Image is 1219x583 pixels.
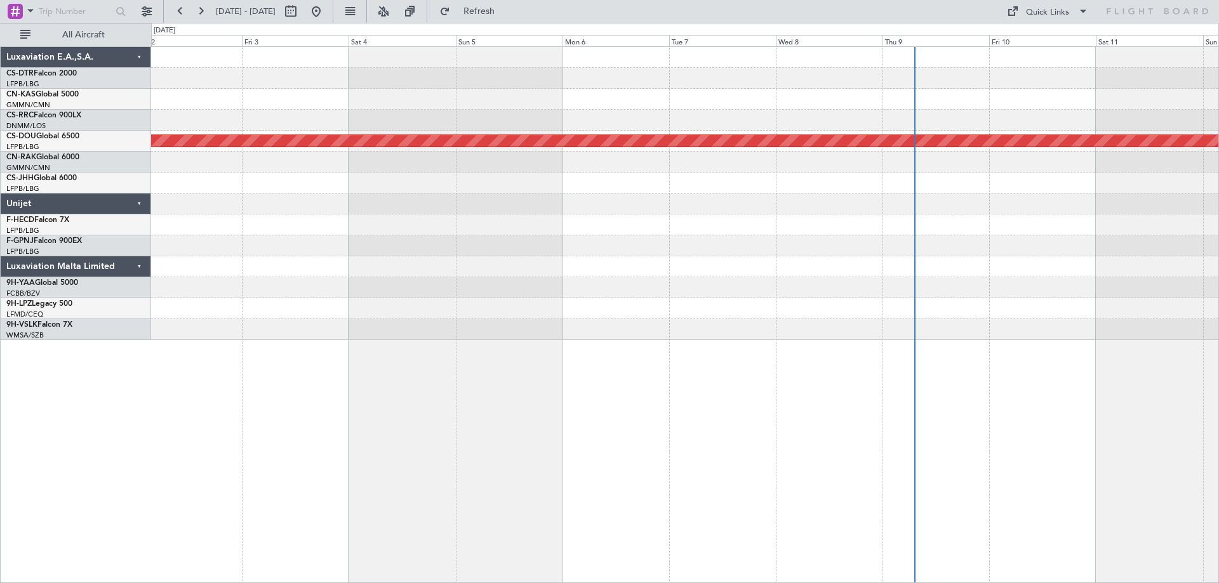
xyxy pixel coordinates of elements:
a: F-HECDFalcon 7X [6,216,69,224]
a: GMMN/CMN [6,100,50,110]
span: CN-RAK [6,154,36,161]
div: Mon 6 [563,35,669,46]
a: LFPB/LBG [6,226,39,235]
input: Trip Number [39,2,112,21]
span: CS-RRC [6,112,34,119]
div: Sat 4 [349,35,455,46]
span: F-GPNJ [6,237,34,245]
a: DNMM/LOS [6,121,46,131]
a: CN-RAKGlobal 6000 [6,154,79,161]
span: 9H-LPZ [6,300,32,308]
a: CN-KASGlobal 5000 [6,91,79,98]
a: F-GPNJFalcon 900EX [6,237,82,245]
span: CN-KAS [6,91,36,98]
span: 9H-YAA [6,279,35,287]
a: LFPB/LBG [6,142,39,152]
button: Quick Links [1001,1,1095,22]
div: Quick Links [1026,6,1069,19]
a: LFPB/LBG [6,184,39,193]
div: Fri 10 [989,35,1096,46]
div: Sun 5 [456,35,563,46]
a: LFPB/LBG [6,247,39,256]
a: CS-DOUGlobal 6500 [6,133,79,140]
div: Thu 2 [135,35,242,46]
a: GMMN/CMN [6,163,50,173]
div: Fri 3 [242,35,349,46]
span: All Aircraft [33,30,134,39]
a: CS-RRCFalcon 900LX [6,112,81,119]
button: All Aircraft [14,25,138,45]
div: Thu 9 [883,35,989,46]
span: F-HECD [6,216,34,224]
a: 9H-VSLKFalcon 7X [6,321,72,329]
button: Refresh [434,1,510,22]
div: Sat 11 [1096,35,1202,46]
a: 9H-YAAGlobal 5000 [6,279,78,287]
span: Refresh [453,7,506,16]
a: LFPB/LBG [6,79,39,89]
a: LFMD/CEQ [6,310,43,319]
a: WMSA/SZB [6,331,44,340]
a: CS-JHHGlobal 6000 [6,174,77,182]
a: 9H-LPZLegacy 500 [6,300,72,308]
span: CS-JHH [6,174,34,182]
a: FCBB/BZV [6,289,40,298]
span: [DATE] - [DATE] [216,6,276,17]
div: Tue 7 [669,35,776,46]
div: Wed 8 [776,35,883,46]
span: 9H-VSLK [6,321,37,329]
span: CS-DOU [6,133,36,140]
span: CS-DTR [6,70,34,77]
div: [DATE] [154,25,175,36]
a: CS-DTRFalcon 2000 [6,70,77,77]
